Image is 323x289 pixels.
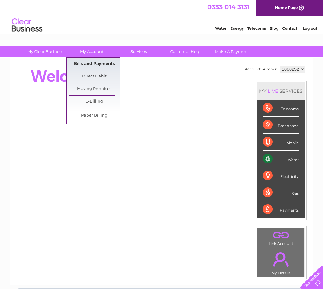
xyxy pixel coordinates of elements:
a: Make A Payment [207,46,257,57]
a: . [259,249,303,270]
a: Log out [303,26,317,31]
a: Customer Help [160,46,211,57]
td: Link Account [257,228,305,247]
a: Blog [270,26,278,31]
div: MY SERVICES [257,82,305,100]
a: Telecoms [247,26,266,31]
a: 0333 014 3131 [207,3,250,11]
a: Direct Debit [69,70,120,83]
div: Water [263,151,299,167]
td: My Details [257,247,305,277]
div: Gas [263,184,299,201]
div: Telecoms [263,100,299,117]
img: logo.png [11,16,43,35]
div: Mobile [263,134,299,151]
a: . [259,230,303,241]
div: LIVE [267,88,279,94]
a: My Account [67,46,117,57]
a: My Clear Business [20,46,71,57]
div: Payments [263,201,299,218]
a: Services [113,46,164,57]
td: Account number [243,64,278,74]
a: Water [215,26,227,31]
div: Electricity [263,167,299,184]
div: Clear Business is a trading name of Verastar Limited (registered in [GEOGRAPHIC_DATA] No. 3667643... [17,3,307,30]
div: Broadband [263,117,299,133]
a: E-Billing [69,96,120,108]
a: Bills and Payments [69,58,120,70]
a: Paper Billing [69,110,120,122]
a: Contact [282,26,297,31]
a: Moving Premises [69,83,120,95]
a: Energy [230,26,244,31]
